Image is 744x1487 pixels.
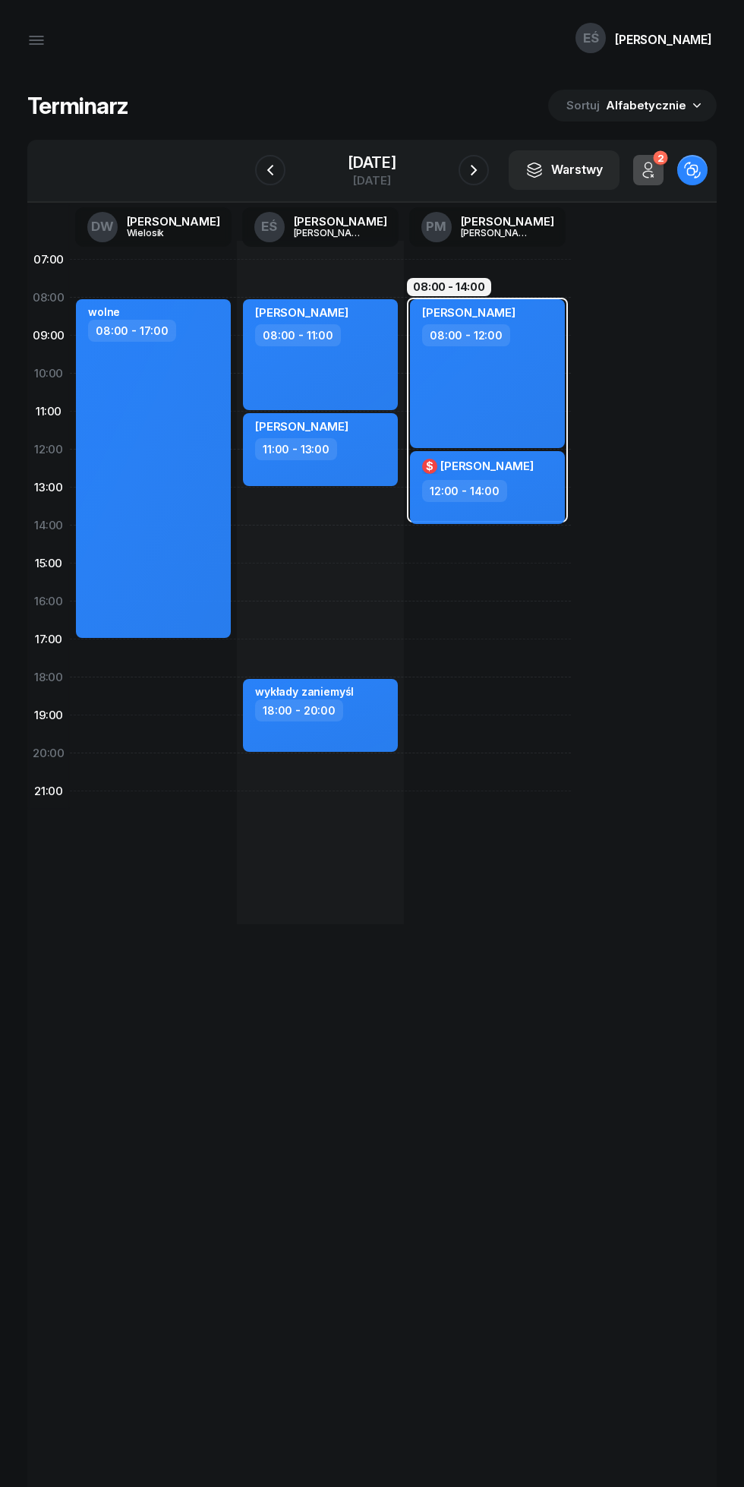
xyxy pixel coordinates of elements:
[633,155,664,185] button: 2
[294,216,387,227] div: [PERSON_NAME]
[27,658,70,696] div: 18:00
[255,699,343,721] div: 18:00 - 20:00
[525,160,603,180] div: Warstwy
[27,507,70,545] div: 14:00
[88,305,120,318] div: wolne
[461,228,534,238] div: [PERSON_NAME]
[422,305,515,320] span: [PERSON_NAME]
[255,324,341,346] div: 08:00 - 11:00
[255,419,348,434] span: [PERSON_NAME]
[27,696,70,734] div: 19:00
[91,220,114,233] span: DW
[566,96,603,115] span: Sortuj
[127,216,220,227] div: [PERSON_NAME]
[409,207,566,247] a: PM[PERSON_NAME][PERSON_NAME]
[27,393,70,431] div: 11:00
[27,772,70,810] div: 21:00
[615,33,712,46] div: [PERSON_NAME]
[348,175,396,186] div: [DATE]
[27,582,70,620] div: 16:00
[27,92,128,119] h1: Terminarz
[27,317,70,355] div: 09:00
[422,324,510,346] div: 08:00 - 12:00
[426,220,446,233] span: PM
[606,98,686,112] span: Alfabetycznie
[88,320,176,342] div: 08:00 - 17:00
[426,461,433,472] span: $
[27,241,70,279] div: 07:00
[255,305,348,320] span: [PERSON_NAME]
[27,620,70,658] div: 17:00
[242,207,399,247] a: EŚ[PERSON_NAME][PERSON_NAME]
[548,90,717,122] button: Sortuj Alfabetycznie
[27,469,70,507] div: 13:00
[509,150,619,190] button: Warstwy
[294,228,367,238] div: [PERSON_NAME]
[27,355,70,393] div: 10:00
[27,279,70,317] div: 08:00
[127,228,200,238] div: Wielosik
[261,220,277,233] span: EŚ
[255,685,354,698] div: wykłady zaniemyśl
[461,216,554,227] div: [PERSON_NAME]
[27,734,70,772] div: 20:00
[583,32,599,45] span: EŚ
[653,151,667,166] div: 2
[255,438,337,460] div: 11:00 - 13:00
[75,207,232,247] a: DW[PERSON_NAME]Wielosik
[27,431,70,469] div: 12:00
[348,155,396,170] div: [DATE]
[27,545,70,582] div: 15:00
[422,480,507,502] div: 12:00 - 14:00
[440,459,534,473] span: [PERSON_NAME]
